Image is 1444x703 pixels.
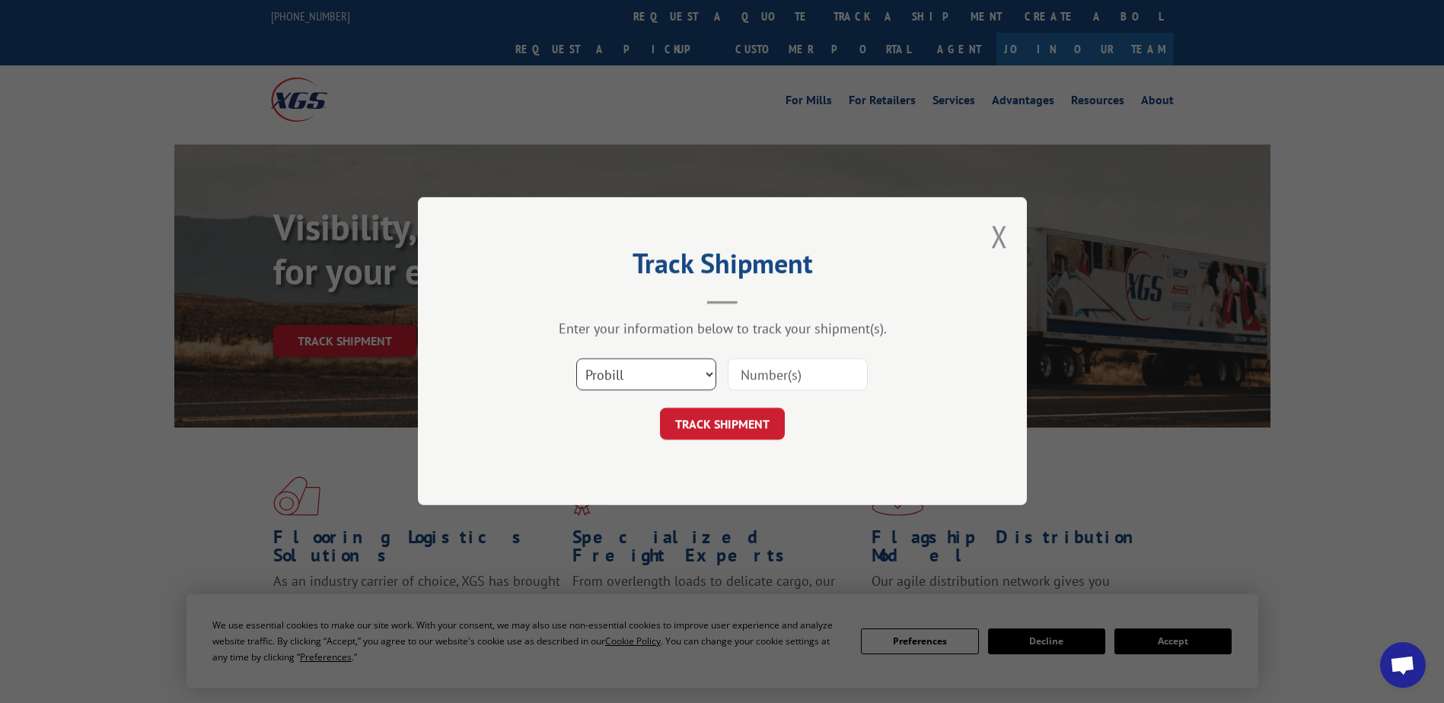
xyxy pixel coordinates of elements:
button: TRACK SHIPMENT [660,409,785,441]
div: Open chat [1380,642,1426,688]
input: Number(s) [728,359,868,391]
h2: Track Shipment [494,253,951,282]
button: Close modal [991,216,1008,256]
div: Enter your information below to track your shipment(s). [494,320,951,338]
